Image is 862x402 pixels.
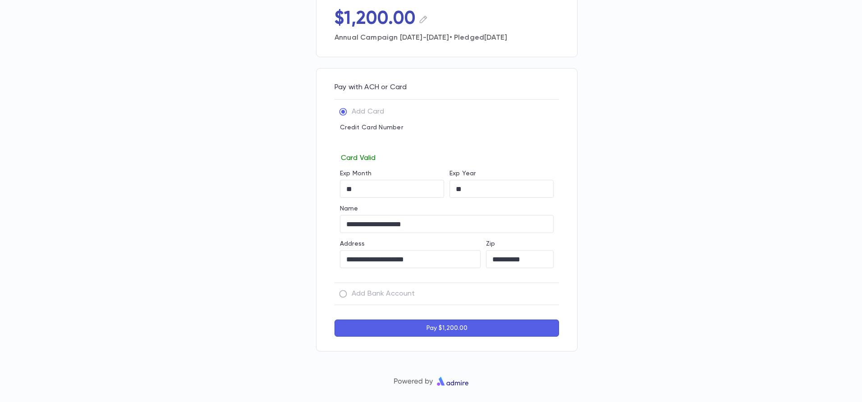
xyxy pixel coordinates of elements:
[335,8,416,30] p: $1,200.00
[340,240,365,247] label: Address
[352,289,415,298] p: Add Bank Account
[335,30,559,42] p: Annual Campaign [DATE]-[DATE] • Pledged [DATE]
[335,83,559,92] p: Pay with ACH or Card
[340,205,358,212] label: Name
[352,107,384,116] p: Add Card
[486,240,495,247] label: Zip
[449,170,476,177] label: Exp Year
[340,152,554,163] p: Card Valid
[340,170,371,177] label: Exp Month
[340,124,554,131] p: Credit Card Number
[340,134,554,152] iframe: card
[335,320,559,337] button: Pay $1,200.00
